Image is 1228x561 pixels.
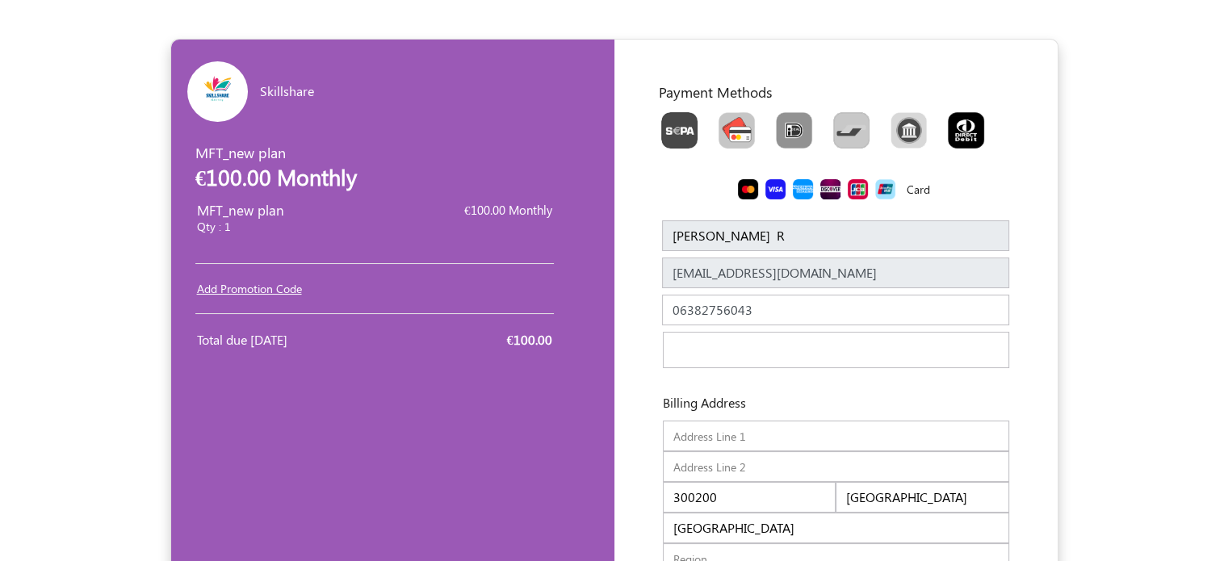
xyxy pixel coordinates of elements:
label: Card [907,181,930,198]
img: CardCollection5.png [820,179,840,199]
div: Toolbar with button groups [651,107,1025,161]
h5: Payment Methods [659,83,1025,100]
div: MFT_new plan [197,200,399,241]
input: E-mail [662,257,1009,288]
input: Name [662,220,1009,251]
img: BankTransfer.png [891,112,927,149]
img: CardCollection7.png [875,179,895,199]
span: €100.00 Monthly [464,202,552,218]
img: CardCollection6.png [848,179,868,199]
div: MFT_new plan [195,142,397,196]
input: Country [663,513,1009,543]
iframe: Secure card payment input frame [667,333,1005,371]
h2: €100.00 Monthly [195,164,397,190]
img: CardCollection2.png [738,179,758,199]
img: CardCollection4.png [793,179,813,199]
div: Total due [DATE] [197,330,363,350]
input: Phone [662,295,1009,325]
h6: Skillshare [260,83,467,98]
input: Address Line 2 [663,451,1009,482]
input: Address Line 1 [663,421,1009,451]
span: €100.00 [507,331,552,348]
img: Sepa.png [661,112,698,149]
input: City [836,482,1009,513]
img: Ideal.png [776,112,812,149]
a: Add Promotion Code [197,281,302,296]
h2: Qty : 1 [197,220,399,234]
img: Bancontact.png [833,112,870,149]
img: GOCARDLESS.png [948,112,984,149]
img: CardCollection.png [719,112,755,149]
input: Postal code [663,482,836,513]
h6: Billing Address [639,395,746,410]
img: CardCollection3.png [765,179,786,199]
